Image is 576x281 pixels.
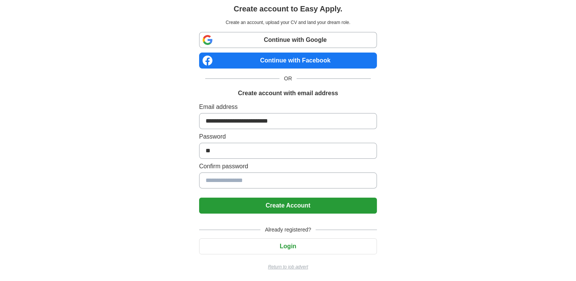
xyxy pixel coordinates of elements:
[199,32,377,48] a: Continue with Google
[199,132,377,141] label: Password
[238,89,338,98] h1: Create account with email address
[199,263,377,270] a: Return to job advert
[260,226,316,234] span: Already registered?
[279,75,297,83] span: OR
[199,238,377,254] button: Login
[201,19,375,26] p: Create an account, upload your CV and land your dream role.
[234,3,343,14] h1: Create account to Easy Apply.
[199,53,377,69] a: Continue with Facebook
[199,102,377,112] label: Email address
[199,243,377,249] a: Login
[199,162,377,171] label: Confirm password
[199,198,377,214] button: Create Account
